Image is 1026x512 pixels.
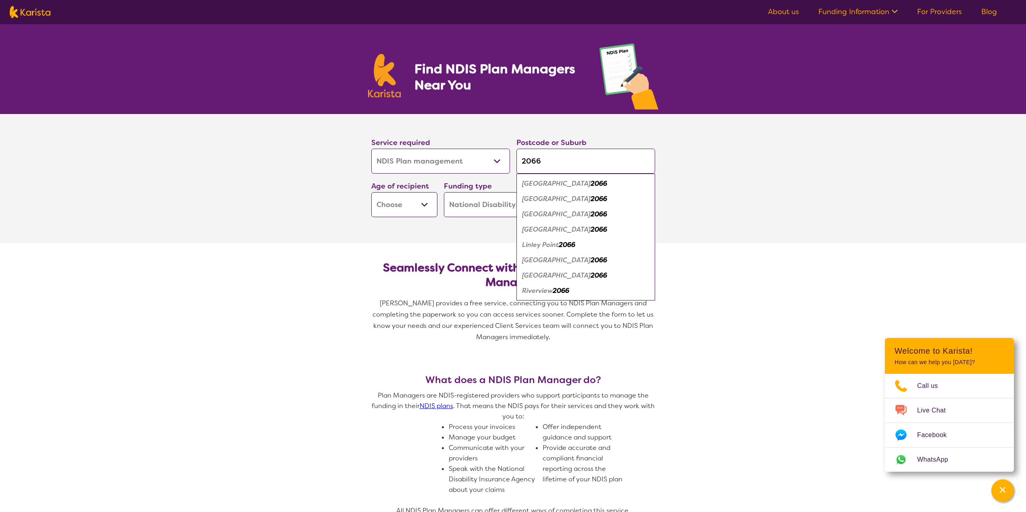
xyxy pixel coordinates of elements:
em: 2066 [591,271,607,280]
em: Riverview [522,286,553,295]
label: Age of recipient [371,181,429,191]
span: Call us [917,380,948,392]
a: NDIS plans [420,402,453,410]
li: Process your invoices [449,422,536,432]
a: Blog [981,7,997,17]
div: Longueville 2066 [520,253,651,268]
li: Offer independent guidance and support [543,422,630,443]
span: [PERSON_NAME] provides a free service, connecting you to NDIS Plan Managers and completing the pa... [373,299,655,341]
em: [GEOGRAPHIC_DATA] [522,256,591,264]
em: Linley Point [522,240,559,249]
em: 2066 [559,240,575,249]
em: [GEOGRAPHIC_DATA] [522,271,591,280]
span: WhatsApp [917,454,958,466]
button: Channel Menu [991,479,1014,502]
li: Provide accurate and compliant financial reporting across the lifetime of your NDIS plan [543,443,630,485]
em: 2066 [591,179,607,188]
div: Lane Cove West 2066 [520,222,651,237]
a: For Providers [917,7,962,17]
input: Type [516,149,655,174]
div: Lane Cove Dc 2066 [520,191,651,207]
em: 2066 [591,256,607,264]
em: [GEOGRAPHIC_DATA] [522,225,591,234]
div: Northwood 2066 [520,268,651,283]
em: 2066 [553,286,569,295]
p: Plan Managers are NDIS-registered providers who support participants to manage the funding in the... [368,390,658,422]
span: Live Chat [917,404,955,417]
label: Postcode or Suburb [516,138,587,147]
a: Web link opens in a new tab. [885,448,1014,472]
ul: Choose channel [885,374,1014,472]
li: Speak with the National Disability Insurance Agency about your claims [449,464,536,495]
h2: Welcome to Karista! [895,346,1004,356]
li: Communicate with your providers [449,443,536,464]
em: [GEOGRAPHIC_DATA] [522,195,591,203]
li: Manage your budget [449,432,536,443]
div: Linley Point 2066 [520,237,651,253]
em: [GEOGRAPHIC_DATA] [522,210,591,218]
h3: What does a NDIS Plan Manager do? [368,374,658,386]
img: Karista logo [10,6,50,18]
em: 2066 [591,225,607,234]
div: Lane Cove 2066 [520,176,651,191]
a: Funding Information [818,7,898,17]
img: plan-management [599,44,658,114]
h2: Seamlessly Connect with NDIS-Registered Plan Managers [378,261,649,290]
em: 2066 [591,210,607,218]
div: Lane Cove North 2066 [520,207,651,222]
a: About us [768,7,799,17]
em: [GEOGRAPHIC_DATA] [522,179,591,188]
em: 2066 [591,195,607,203]
h1: Find NDIS Plan Managers Near You [414,61,583,93]
label: Service required [371,138,430,147]
p: How can we help you [DATE]? [895,359,1004,366]
div: Channel Menu [885,338,1014,472]
label: Funding type [444,181,492,191]
img: Karista logo [368,54,401,97]
div: Riverview 2066 [520,283,651,298]
span: Facebook [917,429,956,441]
